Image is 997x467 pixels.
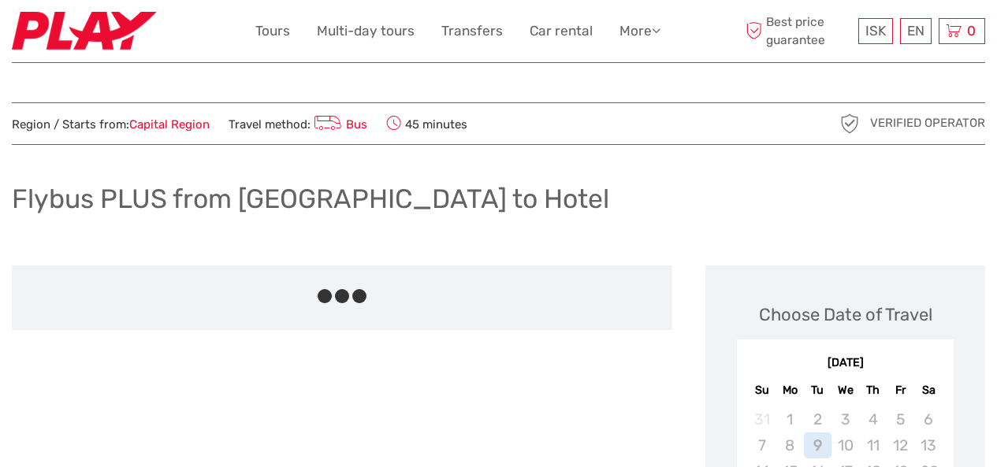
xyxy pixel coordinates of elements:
[776,432,804,458] div: Not available Monday, September 8th, 2025
[776,406,804,432] div: Not available Monday, September 1st, 2025
[748,406,776,432] div: Not available Sunday, August 31st, 2025
[965,23,978,39] span: 0
[742,13,854,48] span: Best price guarantee
[859,380,887,401] div: Th
[804,432,831,458] div: Not available Tuesday, September 9th, 2025
[619,20,660,43] a: More
[887,432,914,458] div: Not available Friday, September 12th, 2025
[887,406,914,432] div: Not available Friday, September 5th, 2025
[804,380,831,401] div: Tu
[229,113,367,135] span: Travel method:
[12,12,156,50] img: Fly Play
[837,111,862,136] img: verified_operator_grey_128.png
[831,380,859,401] div: We
[255,20,290,43] a: Tours
[129,117,210,132] a: Capital Region
[748,380,776,401] div: Su
[887,380,914,401] div: Fr
[914,380,942,401] div: Sa
[900,18,932,44] div: EN
[317,20,415,43] a: Multi-day tours
[859,432,887,458] div: Not available Thursday, September 11th, 2025
[759,302,932,327] div: Choose Date of Travel
[12,117,210,133] span: Region / Starts from:
[530,20,593,43] a: Car rental
[441,20,503,43] a: Transfers
[804,406,831,432] div: Not available Tuesday, September 2nd, 2025
[737,355,954,372] div: [DATE]
[12,183,609,215] h1: Flybus PLUS from [GEOGRAPHIC_DATA] to Hotel
[386,113,467,135] span: 45 minutes
[914,406,942,432] div: Not available Saturday, September 6th, 2025
[776,380,804,401] div: Mo
[859,406,887,432] div: Not available Thursday, September 4th, 2025
[870,115,985,132] span: Verified Operator
[831,432,859,458] div: Not available Wednesday, September 10th, 2025
[311,117,367,132] a: Bus
[865,23,886,39] span: ISK
[914,432,942,458] div: Not available Saturday, September 13th, 2025
[831,406,859,432] div: Not available Wednesday, September 3rd, 2025
[748,432,776,458] div: Not available Sunday, September 7th, 2025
